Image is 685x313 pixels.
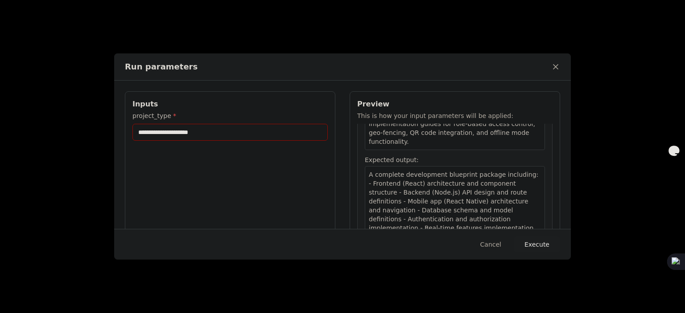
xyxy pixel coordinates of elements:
[369,58,539,145] span: Create comprehensive development blueprints for all application components including React web fr...
[514,236,560,252] button: Execute
[357,111,553,120] p: This is how your input parameters will be applied:
[365,156,419,163] span: Expected output:
[473,236,508,252] button: Cancel
[132,111,328,120] label: project_type
[357,99,553,110] h3: Preview
[132,99,328,110] h3: Inputs
[369,171,538,267] span: A complete development blueprint package including: - Frontend (React) architecture and component...
[125,61,198,73] h2: Run parameters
